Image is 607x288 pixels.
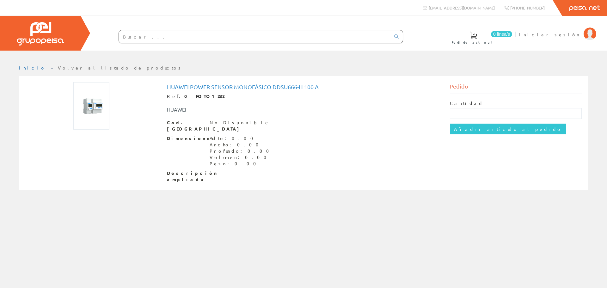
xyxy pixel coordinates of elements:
input: Añadir artículo al pedido [450,124,566,134]
span: Pedido actual [452,39,495,46]
span: [EMAIL_ADDRESS][DOMAIN_NAME] [429,5,495,10]
div: Peso: 0.00 [210,161,273,167]
a: Iniciar sesión [519,26,596,32]
div: Profundo: 0.00 [210,148,273,154]
span: [PHONE_NUMBER] [510,5,545,10]
div: Alto: 0.00 [210,135,273,142]
img: Grupo Peisa [17,22,64,46]
span: Descripción ampliada [167,170,205,183]
strong: 0 FOTO1282 [184,93,224,99]
a: Volver al listado de productos [58,65,183,70]
span: 0 línea/s [491,31,512,37]
span: Iniciar sesión [519,31,580,38]
div: Pedido [450,82,582,94]
h1: Huawei Power Sensor Monofásico DDSU666-H 100 A [167,84,440,90]
div: Ancho: 0.00 [210,142,273,148]
div: Ref. [167,93,440,100]
div: No Disponible [210,119,270,126]
img: Foto artículo Huawei Power Sensor Monofásico DDSU666-H 100 A (114x150) [73,82,109,130]
input: Buscar ... [119,30,390,43]
div: Volumen: 0.00 [210,154,273,161]
span: Dimensiones [167,135,205,142]
label: Cantidad [450,100,483,107]
span: Cod. [GEOGRAPHIC_DATA] [167,119,205,132]
div: HUAWEI [162,106,327,113]
a: Inicio [19,65,46,70]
